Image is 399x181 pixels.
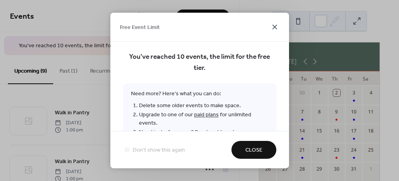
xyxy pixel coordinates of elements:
li: Need just a few more? [139,127,268,137]
span: Need more? Here's what you can do: [123,83,276,142]
a: paid plans [194,109,219,120]
span: Close [245,146,262,155]
span: Free Event Limit [120,23,160,32]
button: Close [231,141,276,159]
a: Reach out to us! [195,127,234,137]
li: Delete some older events to make space. [139,101,268,110]
li: Upgrade to one of our for unlimited events. [139,110,268,127]
span: Don't show this again [133,146,185,155]
span: You've reached 10 events, the limit for the free tier. [123,52,276,74]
